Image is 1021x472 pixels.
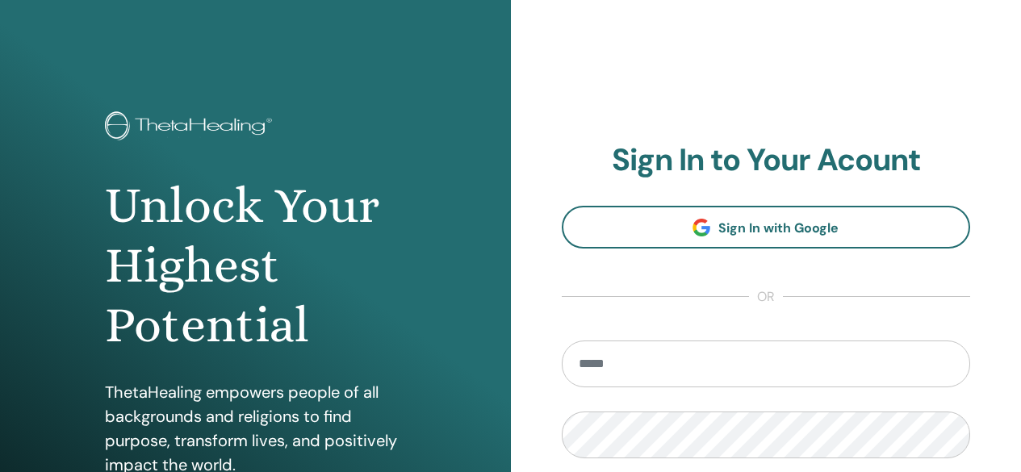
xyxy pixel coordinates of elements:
[749,287,783,307] span: or
[562,206,971,249] a: Sign In with Google
[105,176,405,356] h1: Unlock Your Highest Potential
[562,142,971,179] h2: Sign In to Your Acount
[718,219,839,236] span: Sign In with Google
